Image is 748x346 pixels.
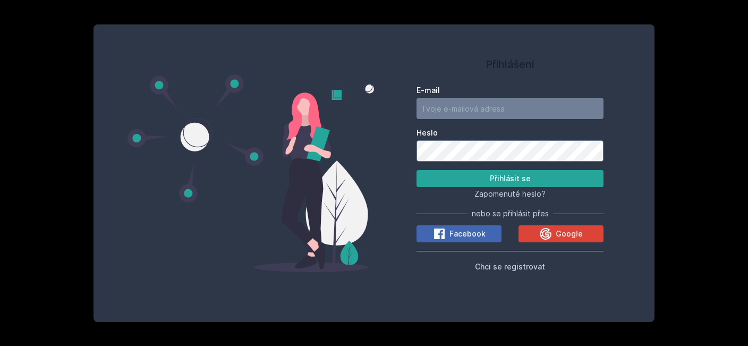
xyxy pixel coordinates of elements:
[518,225,603,242] button: Google
[416,85,603,96] label: E-mail
[475,262,545,271] span: Chci se registrovat
[556,229,583,239] span: Google
[416,56,603,72] h1: Přihlášení
[475,260,545,273] button: Chci se registrovat
[449,229,486,239] span: Facebook
[416,128,603,138] label: Heslo
[416,98,603,119] input: Tvoje e-mailová adresa
[474,189,546,198] span: Zapomenuté heslo?
[416,225,501,242] button: Facebook
[472,208,549,219] span: nebo se přihlásit přes
[416,170,603,187] button: Přihlásit se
